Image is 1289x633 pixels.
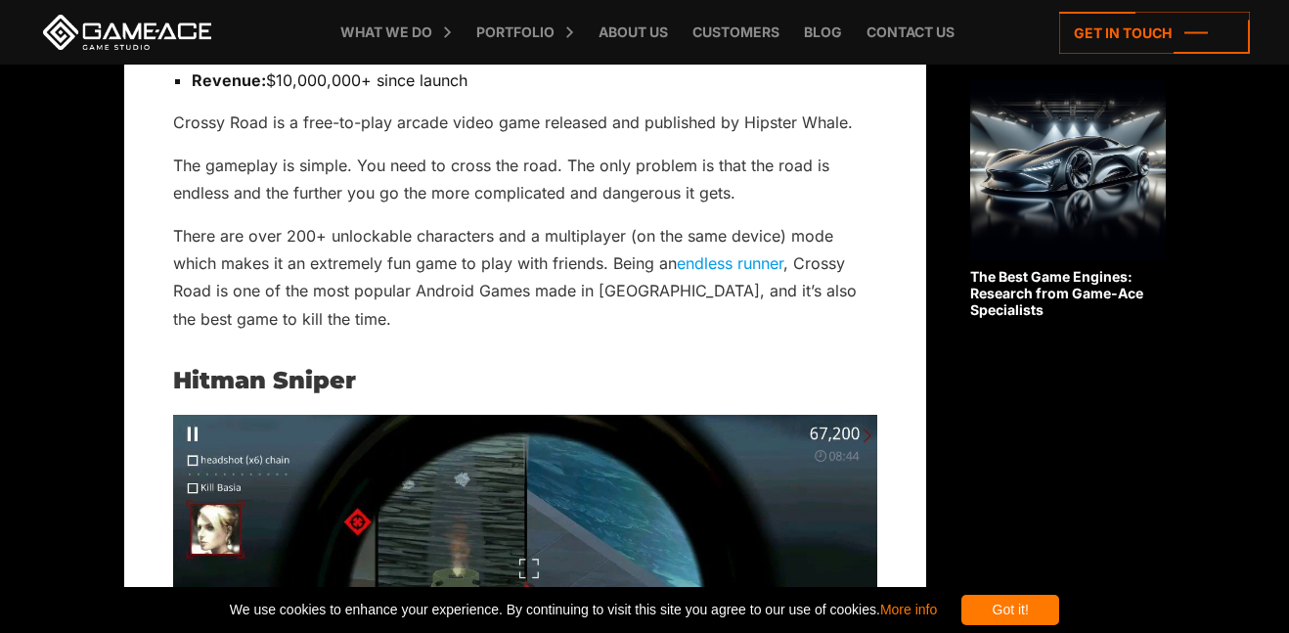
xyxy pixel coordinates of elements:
span: We use cookies to enhance your experience. By continuing to visit this site you agree to our use ... [230,595,937,625]
a: Get in touch [1059,12,1250,54]
a: More info [880,602,937,617]
li: $10,000,000+ since launch [192,67,877,94]
p: Crossy Road is a free-to-play arcade video game released and published by Hipster Whale. [173,109,877,136]
img: Related [970,80,1166,259]
a: The Best Game Engines: Research from Game-Ace Specialists [970,80,1166,318]
a: endless runner [677,253,783,273]
div: Got it! [961,595,1059,625]
p: There are over 200+ unlockable characters and a multiplayer (on the same device) mode which makes... [173,222,877,334]
h2: Hitman Sniper [173,368,877,393]
p: The gameplay is simple. You need to cross the road. The only problem is that the road is endless ... [173,152,877,207]
strong: Revenue: [192,70,266,90]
